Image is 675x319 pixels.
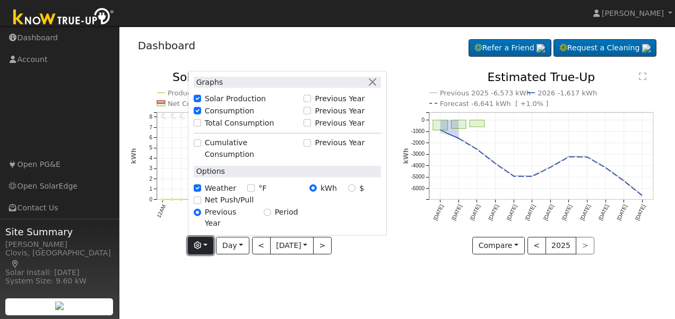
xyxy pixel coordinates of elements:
[495,162,497,164] circle: onclick=""
[149,155,152,161] text: 4
[315,137,365,148] label: Previous Year
[304,139,311,147] input: Previous Year
[304,95,311,102] input: Previous Year
[568,155,570,157] circle: onclick=""
[304,107,311,114] input: Previous Year
[313,237,332,255] button: >
[247,184,255,192] input: °F
[495,163,497,165] circle: onclick=""
[180,113,185,120] i: 2AM - Clear
[451,203,463,221] text: [DATE]
[440,100,549,108] text: Forecast -6,641 kWh [ +1.0% ]
[315,117,365,128] label: Previous Year
[348,184,356,192] input: $
[258,182,266,193] label: °F
[432,203,444,221] text: [DATE]
[155,204,167,219] text: 12AM
[252,237,271,255] button: <
[469,39,551,57] a: Refer a Friend
[476,148,478,150] circle: onclick=""
[275,207,298,218] label: Period
[149,135,152,140] text: 6
[194,107,201,114] input: Consumption
[472,237,525,255] button: Compare
[542,203,555,221] text: [DATE]
[270,237,314,255] button: [DATE]
[411,185,425,191] text: -6000
[194,166,225,177] label: Options
[205,137,298,159] label: Cumulative Consumption
[149,125,152,130] text: 7
[531,175,533,178] circle: onclick=""
[524,203,536,221] text: [DATE]
[180,199,182,201] circle: onclick=""
[433,120,448,130] rect: onclick=""
[411,174,425,180] text: -5000
[5,225,114,239] span: Site Summary
[439,129,442,131] circle: onclick=""
[5,239,114,250] div: [PERSON_NAME]
[205,194,254,206] label: Net Push/Pull
[639,72,646,81] text: 
[642,194,644,196] circle: onclick=""
[642,195,644,197] circle: onclick=""
[5,247,114,270] div: Clovis, [GEOGRAPHIC_DATA]
[315,105,365,116] label: Previous Year
[604,166,607,168] circle: onclick=""
[149,114,152,120] text: 8
[359,182,364,193] label: $
[457,137,460,139] circle: onclick=""
[568,156,570,158] circle: onclick=""
[586,155,589,157] circle: onclick=""
[130,148,137,164] text: kWh
[623,180,625,182] circle: onclick=""
[506,203,518,221] text: [DATE]
[440,89,531,97] text: Previous 2025 -6,573 kWh
[604,167,607,169] circle: onclick=""
[161,113,167,120] i: 12AM - Clear
[586,156,589,158] circle: onclick=""
[205,93,266,104] label: Solar Production
[194,184,201,192] input: Weather
[309,184,317,192] input: kWh
[5,267,114,278] div: Solar Install: [DATE]
[602,9,664,17] span: [PERSON_NAME]
[642,44,651,52] img: retrieve
[8,6,119,30] img: Know True-Up
[527,237,546,255] button: <
[149,197,152,202] text: 0
[315,93,365,104] label: Previous Year
[149,187,152,192] text: 1
[616,203,628,221] text: [DATE]
[476,148,478,150] circle: onclick=""
[5,276,114,287] div: System Size: 9.60 kW
[421,117,425,123] text: 0
[411,128,425,134] text: -1000
[172,70,366,84] text: Solar Production vs Consumption
[513,175,515,177] circle: onclick=""
[264,209,271,216] input: Period
[439,131,442,134] circle: onclick=""
[321,182,337,193] label: kWh
[579,203,591,221] text: [DATE]
[205,117,274,128] label: Total Consumption
[538,89,597,97] text: 2026 -1,617 kWh
[168,89,239,97] text: Production 42.1 kWh
[553,39,656,57] a: Request a Cleaning
[623,180,625,182] circle: onclick=""
[168,100,252,108] text: Net Consumption 0 kWh
[161,199,163,201] circle: onclick=""
[205,105,254,116] label: Consumption
[470,120,484,127] rect: onclick=""
[216,237,249,255] button: Day
[149,145,152,151] text: 5
[488,70,595,84] text: Estimated True-Up
[194,119,201,127] input: Total Consumption
[194,209,201,216] input: Previous Year
[55,302,64,310] img: retrieve
[452,120,466,129] rect: onclick=""
[550,166,552,169] circle: onclick=""
[205,182,236,193] label: Weather
[411,140,425,146] text: -2000
[138,39,196,52] a: Dashboard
